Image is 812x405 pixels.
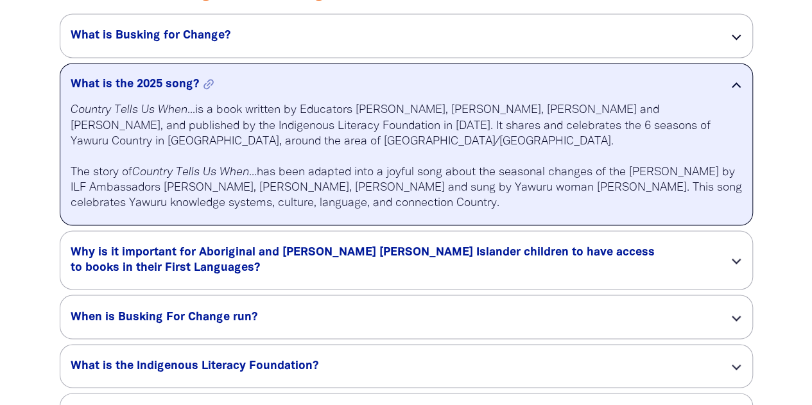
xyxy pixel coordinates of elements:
[132,166,257,177] i: Country Tells Us When...
[71,28,709,44] h5: What is Busking for Change?
[202,77,257,91] button: link
[71,245,709,275] h5: Why is it important for Aboriginal and [PERSON_NAME] [PERSON_NAME] Islander children to have acce...
[71,358,709,374] h5: What is the Indigenous Literacy Foundation?
[71,309,709,325] h5: When is Busking For Change run?
[71,103,742,211] p: is a book written by Educators [PERSON_NAME], [PERSON_NAME], [PERSON_NAME] and [PERSON_NAME], and...
[71,77,709,92] h5: What is the 2025 song?
[198,74,218,94] i: link
[71,105,195,116] i: Country Tells Us When...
